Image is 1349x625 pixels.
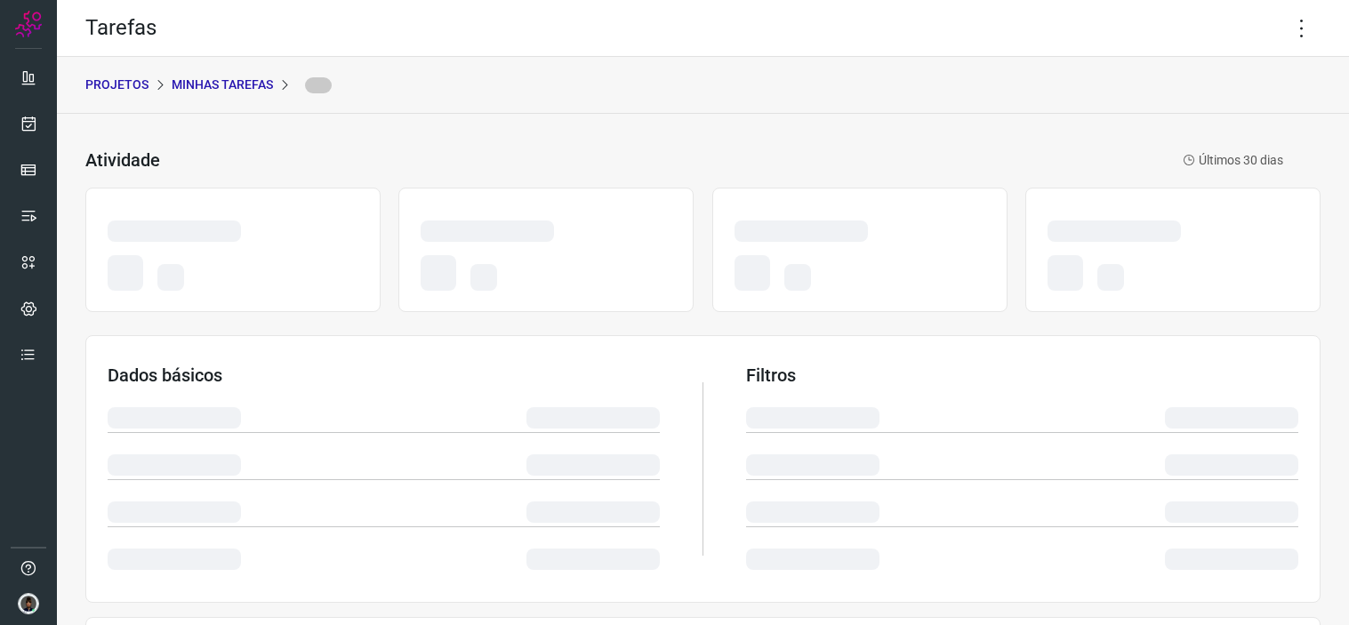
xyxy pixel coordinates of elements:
[85,76,149,94] p: PROJETOS
[85,15,157,41] h2: Tarefas
[746,365,1298,386] h3: Filtros
[85,149,160,171] h3: Atividade
[172,76,273,94] p: Minhas Tarefas
[15,11,42,37] img: Logo
[108,365,660,386] h3: Dados básicos
[1183,151,1283,170] p: Últimos 30 dias
[18,593,39,614] img: d44150f10045ac5288e451a80f22ca79.png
